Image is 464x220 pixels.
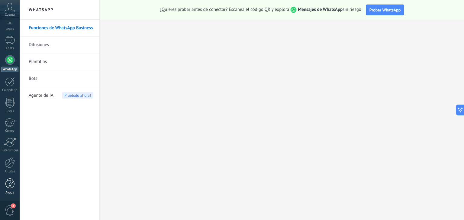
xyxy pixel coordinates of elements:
[160,7,361,13] span: ¿Quieres probar antes de conectar? Escanea el código QR y explora sin riesgo
[62,92,93,99] span: Pruébalo ahora!
[1,170,19,174] div: Ajustes
[5,13,15,17] span: Cuenta
[1,67,18,72] div: WhatsApp
[20,87,99,104] li: Agente de IA
[20,70,99,87] li: Bots
[29,87,93,104] a: Agente de IAPruébalo ahora!
[1,129,19,133] div: Correo
[366,5,404,15] button: Probar WhatsApp
[298,7,343,12] strong: Mensajes de WhatsApp
[29,20,93,36] a: Funciones de WhatsApp Business
[29,36,93,53] a: Difusiones
[1,88,19,92] div: Calendario
[29,53,93,70] a: Plantillas
[369,7,401,13] span: Probar WhatsApp
[29,87,53,104] span: Agente de IA
[1,27,19,31] div: Leads
[20,36,99,53] li: Difusiones
[1,149,19,152] div: Estadísticas
[11,203,16,208] span: 2
[1,109,19,113] div: Listas
[20,20,99,36] li: Funciones de WhatsApp Business
[29,70,93,87] a: Bots
[1,191,19,195] div: Ayuda
[20,53,99,70] li: Plantillas
[1,46,19,50] div: Chats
